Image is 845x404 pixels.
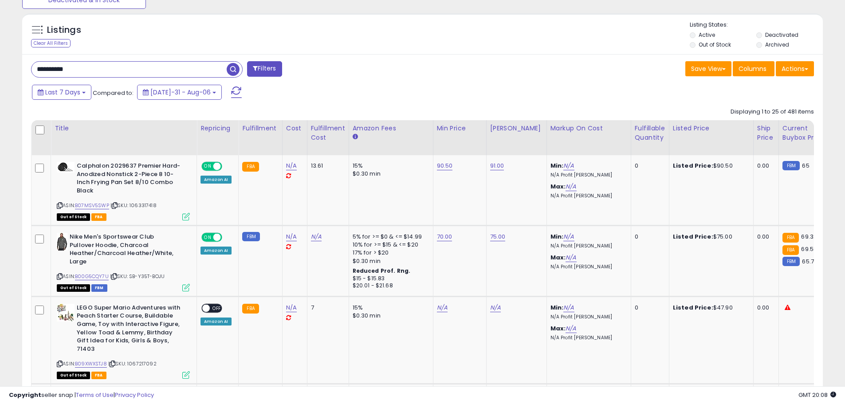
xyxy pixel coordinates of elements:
b: Listed Price: [673,232,713,241]
a: 75.00 [490,232,506,241]
button: Actions [776,61,814,76]
b: Max: [550,324,566,333]
small: FBM [242,232,259,241]
div: 0 [635,304,662,312]
b: Reduced Prof. Rng. [353,267,411,275]
div: [PERSON_NAME] [490,124,543,133]
small: FBA [242,304,259,314]
div: Title [55,124,193,133]
p: N/A Profit [PERSON_NAME] [550,264,624,270]
span: | SKU: 1067217092 [108,360,157,367]
div: Amazon Fees [353,124,429,133]
div: $75.00 [673,233,747,241]
a: N/A [490,303,501,312]
div: Markup on Cost [550,124,627,133]
small: FBM [782,161,800,170]
span: 2025-08-14 20:08 GMT [798,391,836,399]
span: [DATE]-31 - Aug-06 [150,88,211,97]
a: N/A [563,232,574,241]
small: FBA [242,162,259,172]
span: All listings that are currently out of stock and unavailable for purchase on Amazon [57,372,90,379]
img: 31IXSSkYz0L._SL40_.jpg [57,162,75,173]
div: $90.50 [673,162,747,170]
a: N/A [563,303,574,312]
label: Deactivated [765,31,798,39]
span: 69.32 [801,232,817,241]
a: B09XWXSTJ8 [75,360,107,368]
a: N/A [566,253,576,262]
a: N/A [286,303,297,312]
span: Columns [739,64,766,73]
strong: Copyright [9,391,41,399]
b: Min: [550,303,564,312]
b: Calphalon 2029637 Premier Hard-Anodized Nonstick 2-Piece 8 10-Inch Frying Pan Set 8/10 Combo Black [77,162,185,197]
a: N/A [563,161,574,170]
p: N/A Profit [PERSON_NAME] [550,172,624,178]
div: Cost [286,124,303,133]
span: ON [202,234,213,241]
p: N/A Profit [PERSON_NAME] [550,243,624,249]
label: Out of Stock [699,41,731,48]
div: Fulfillment [242,124,278,133]
p: Listing States: [690,21,823,29]
button: [DATE]-31 - Aug-06 [137,85,222,100]
span: | SKU: 1063317418 [110,202,157,209]
div: $0.30 min [353,170,426,178]
b: Max: [550,253,566,262]
div: seller snap | | [9,391,154,400]
button: Save View [685,61,731,76]
div: 0.00 [757,233,772,241]
span: 65.73 [802,257,817,266]
div: Repricing [200,124,235,133]
div: Fulfillable Quantity [635,124,665,142]
button: Columns [733,61,774,76]
b: Max: [550,182,566,191]
div: $15 - $15.83 [353,275,426,282]
div: $47.90 [673,304,747,312]
a: N/A [566,324,576,333]
a: N/A [437,303,448,312]
small: FBM [782,257,800,266]
b: Min: [550,232,564,241]
span: FBA [91,372,106,379]
div: Amazon AI [200,247,232,255]
div: Amazon AI [200,176,232,184]
small: FBA [782,233,799,243]
a: N/A [286,232,297,241]
div: Listed Price [673,124,750,133]
b: LEGO Super Mario Adventures with Peach Starter Course, Buildable Game, Toy with Interactive Figur... [77,304,185,355]
span: Last 7 Days [45,88,80,97]
a: 91.00 [490,161,504,170]
span: OFF [210,305,224,312]
label: Archived [765,41,789,48]
div: ASIN: [57,162,190,220]
div: 10% for >= $15 & <= $20 [353,241,426,249]
b: Listed Price: [673,161,713,170]
span: OFF [221,163,235,170]
div: ASIN: [57,233,190,290]
div: Fulfillment Cost [311,124,345,142]
div: 0.00 [757,304,772,312]
small: FBA [782,245,799,255]
label: Active [699,31,715,39]
div: $0.30 min [353,312,426,320]
a: N/A [566,182,576,191]
th: The percentage added to the cost of goods (COGS) that forms the calculator for Min & Max prices. [546,120,631,155]
b: Nike Men's Sportswear Club Pullover Hoodie, Charcoal Heather/Charcoal Heather/White, Large [70,233,177,268]
p: N/A Profit [PERSON_NAME] [550,314,624,320]
a: 70.00 [437,232,452,241]
span: 69.58 [801,245,817,253]
b: Min: [550,161,564,170]
div: Ship Price [757,124,775,142]
div: 17% for > $20 [353,249,426,257]
div: Current Buybox Price [782,124,828,142]
span: 65 [802,161,809,170]
span: OFF [221,234,235,241]
div: Min Price [437,124,483,133]
p: N/A Profit [PERSON_NAME] [550,335,624,341]
div: 0.00 [757,162,772,170]
div: $20.01 - $21.68 [353,282,426,290]
span: FBA [91,213,106,221]
button: Filters [247,61,282,77]
div: 7 [311,304,342,312]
